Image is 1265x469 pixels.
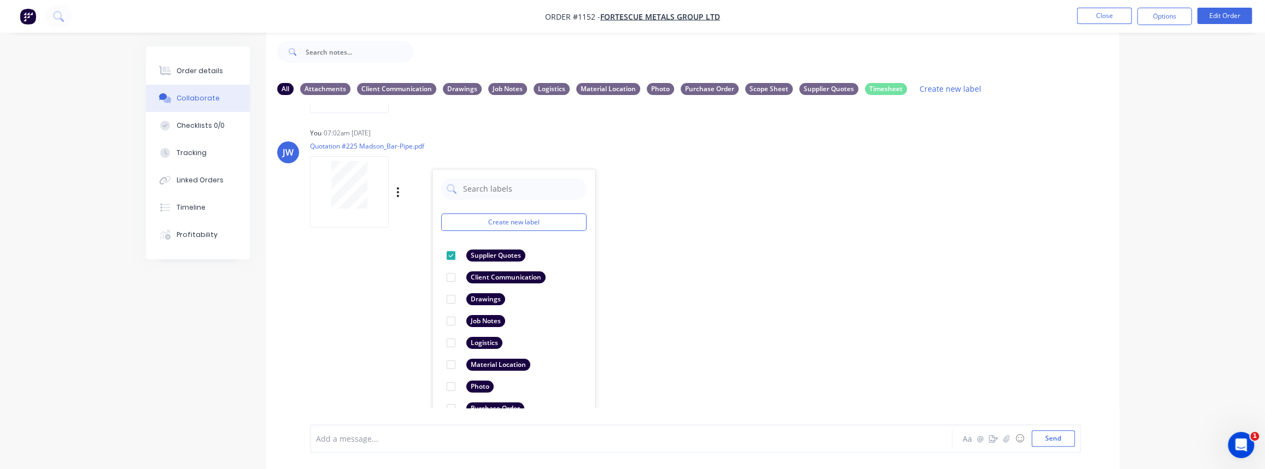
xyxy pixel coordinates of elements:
[974,432,987,445] button: @
[146,194,250,221] button: Timeline
[1013,432,1026,445] button: ☺
[600,11,720,22] a: FORTESCUE METALS GROUP LTD
[277,83,294,95] div: All
[146,85,250,112] button: Collaborate
[177,121,225,130] div: Checklists 0/0
[177,148,207,158] div: Tracking
[283,146,294,159] div: JW
[745,83,793,95] div: Scope Sheet
[488,83,527,95] div: Job Notes
[177,230,218,240] div: Profitability
[20,8,36,25] img: Factory
[576,83,640,95] div: Material Location
[357,83,436,95] div: Client Communication
[1077,8,1132,24] button: Close
[1250,432,1259,441] span: 1
[441,213,587,231] button: Create new label
[681,83,739,95] div: Purchase Order
[177,93,220,103] div: Collaborate
[1032,430,1075,447] button: Send
[177,175,224,185] div: Linked Orders
[177,66,223,76] div: Order details
[913,81,987,96] button: Create new label
[647,83,674,95] div: Photo
[146,221,250,248] button: Profitability
[146,57,250,85] button: Order details
[466,402,524,414] div: Purchase Order
[1137,8,1192,25] button: Options
[534,83,570,95] div: Logistics
[310,128,321,138] div: You
[466,315,505,327] div: Job Notes
[466,359,530,371] div: Material Location
[1197,8,1252,24] button: Edit Order
[310,141,511,151] p: Quotation #225 Madson_Bar-Pipe.pdf
[324,128,371,138] div: 07:02am [DATE]
[146,167,250,194] button: Linked Orders
[545,11,600,22] span: Order #1152 -
[466,381,494,393] div: Photo
[865,83,907,95] div: Timesheet
[177,203,206,212] div: Timeline
[300,83,350,95] div: Attachments
[146,112,250,139] button: Checklists 0/0
[961,432,974,445] button: Aa
[466,250,525,262] div: Supplier Quotes
[466,337,502,349] div: Logistics
[306,41,414,63] input: Search notes...
[466,271,546,283] div: Client Communication
[443,83,482,95] div: Drawings
[799,83,858,95] div: Supplier Quotes
[462,178,581,200] input: Search labels
[466,293,505,305] div: Drawings
[1228,432,1254,458] iframe: Intercom live chat
[146,139,250,167] button: Tracking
